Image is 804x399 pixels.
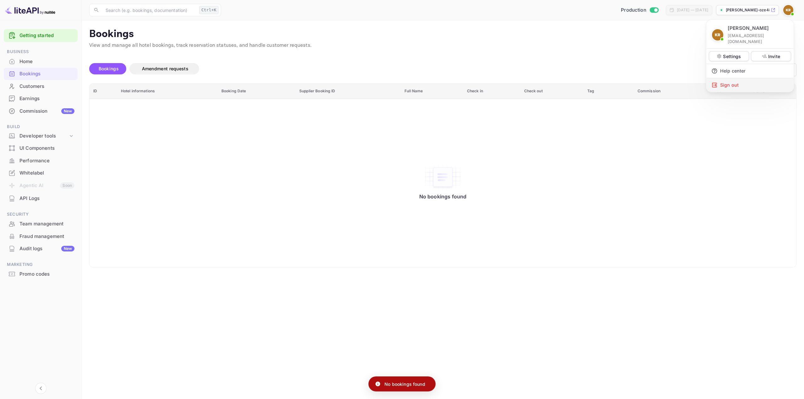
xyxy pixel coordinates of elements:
[706,64,794,78] div: Help center
[728,25,769,32] p: [PERSON_NAME]
[728,33,789,45] p: [EMAIL_ADDRESS][DOMAIN_NAME]
[384,381,425,387] p: No bookings found
[768,53,780,60] p: Invite
[706,78,794,92] div: Sign out
[712,29,723,40] img: Kobus Roux
[723,53,741,60] p: Settings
